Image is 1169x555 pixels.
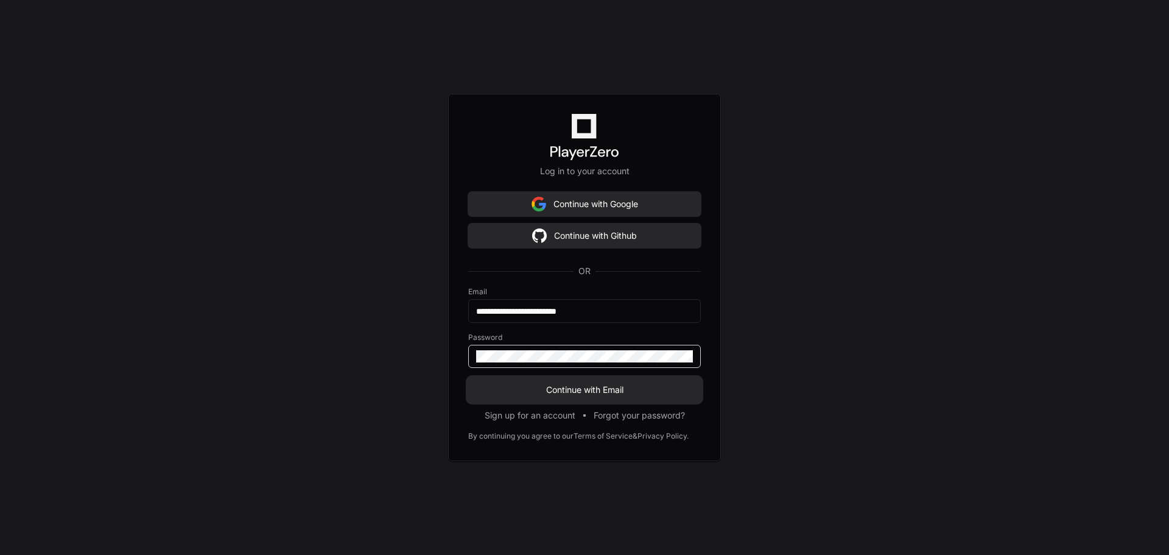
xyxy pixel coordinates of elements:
[485,409,575,422] button: Sign up for an account
[574,265,595,277] span: OR
[468,384,701,396] span: Continue with Email
[637,431,689,441] a: Privacy Policy.
[468,431,574,441] div: By continuing you agree to our
[594,409,685,422] button: Forgot your password?
[468,333,701,342] label: Password
[532,224,547,248] img: Sign in with google
[468,378,701,402] button: Continue with Email
[468,287,701,297] label: Email
[532,192,546,216] img: Sign in with google
[468,192,701,216] button: Continue with Google
[633,431,637,441] div: &
[468,165,701,177] p: Log in to your account
[468,224,701,248] button: Continue with Github
[574,431,633,441] a: Terms of Service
